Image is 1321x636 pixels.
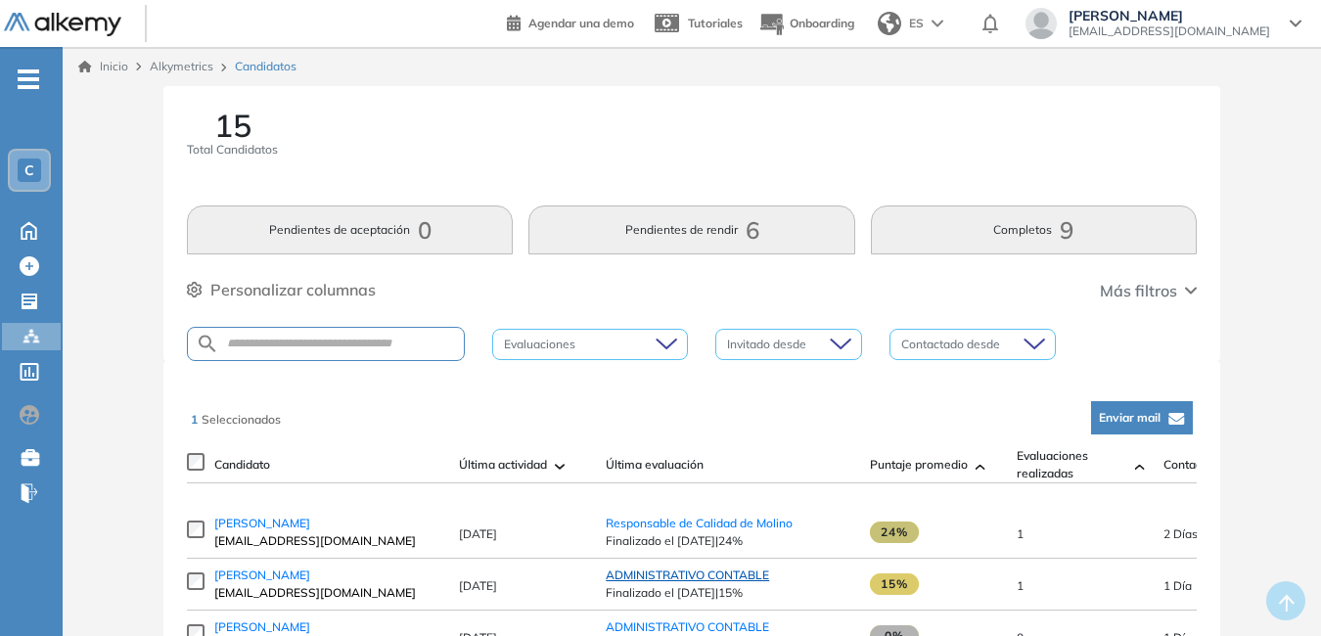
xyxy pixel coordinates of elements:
button: Enviar mail [1091,401,1193,434]
span: 15% [870,573,919,595]
span: [PERSON_NAME] [214,516,310,530]
a: [PERSON_NAME] [214,515,439,532]
span: Personalizar columnas [210,278,376,301]
span: 24% [870,522,919,543]
img: [missing "en.ARROW_ALT" translation] [976,464,985,470]
a: ADMINISTRATIVO CONTABLE [606,619,769,634]
span: [PERSON_NAME] [214,568,310,582]
a: Responsable de Calidad de Molino [606,516,793,530]
span: 1 [1017,526,1024,541]
span: 1 [1017,578,1024,593]
img: arrow [932,20,943,27]
span: [DATE] [459,526,497,541]
span: [PERSON_NAME] [214,619,310,634]
button: Personalizar columnas [187,278,376,301]
span: Candidato [214,456,270,474]
img: Logo [4,13,121,37]
span: Más filtros [1100,279,1177,302]
img: [missing "en.ARROW_ALT" translation] [555,464,565,470]
span: Onboarding [790,16,854,30]
span: [EMAIL_ADDRESS][DOMAIN_NAME] [1069,23,1270,39]
span: C [24,162,34,178]
a: Inicio [78,58,128,75]
span: ES [909,15,924,32]
button: Pendientes de rendir6 [528,205,854,254]
button: Pendientes de aceptación0 [187,205,513,254]
span: Contacto desde [1163,456,1249,474]
span: [EMAIL_ADDRESS][DOMAIN_NAME] [214,584,439,602]
button: Onboarding [758,3,854,45]
span: Finalizado el [DATE] | 24% [606,532,850,550]
button: Completos9 [871,205,1197,254]
span: [EMAIL_ADDRESS][DOMAIN_NAME] [214,532,439,550]
a: Agendar una demo [507,10,634,33]
span: [PERSON_NAME] [1069,8,1270,23]
span: Candidatos [235,58,296,75]
span: Evaluaciones realizadas [1017,447,1126,482]
img: world [878,12,901,35]
span: Finalizado el [DATE] | 15% [606,584,850,602]
img: SEARCH_ALT [196,332,219,356]
span: Enviar mail [1099,410,1161,425]
span: 19-Aug-2025 [1163,526,1198,541]
span: Última actividad [459,456,547,474]
i: - [18,77,39,81]
span: Agendar una demo [528,16,634,30]
img: [missing "en.ARROW_ALT" translation] [1135,464,1145,470]
span: Alkymetrics [150,59,213,73]
a: ADMINISTRATIVO CONTABLE [606,568,769,582]
span: 1 [191,412,198,427]
button: Más filtros [1100,279,1197,302]
span: Seleccionados [202,412,281,427]
span: 20-Aug-2025 [1163,578,1192,593]
span: Puntaje promedio [870,456,968,474]
span: Total Candidatos [187,141,278,159]
span: Tutoriales [688,16,743,30]
span: Última evaluación [606,456,704,474]
a: [PERSON_NAME] [214,567,439,584]
span: [DATE] [459,578,497,593]
span: 15 [214,110,251,141]
a: [PERSON_NAME] [214,618,439,636]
